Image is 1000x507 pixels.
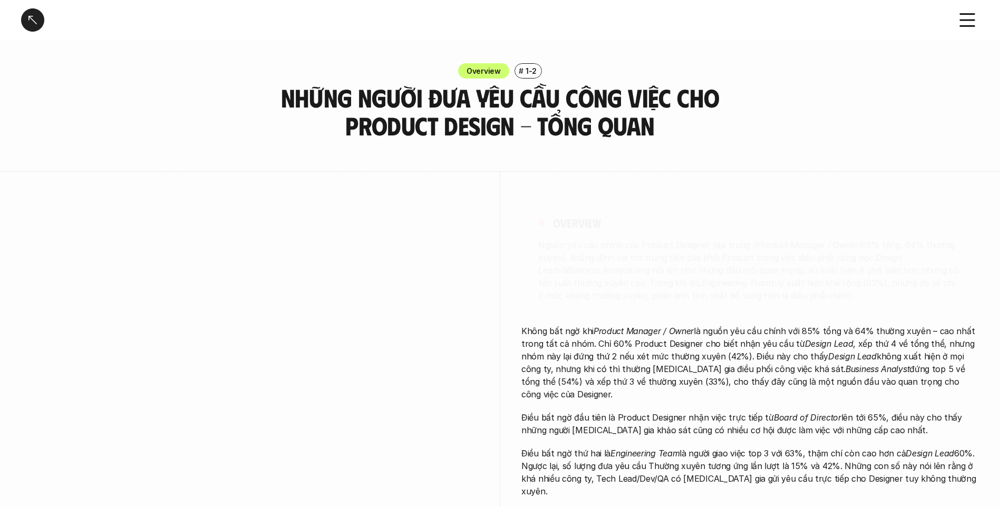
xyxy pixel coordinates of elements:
[538,252,904,275] em: Design Lead
[758,239,858,250] em: Product Manager / Owner
[521,411,979,436] p: Điều bất ngờ đầu tiên là Product Designer nhận việc trực tiếp từ lên tới 65%, điều này cho thấy n...
[846,364,909,374] em: Business Analyst
[521,447,979,498] p: Điều bất ngờ thứ hai là là người giao việc top 3 với 63%, thậm chí còn cao hơn cả 60%. Ngược lại,...
[594,326,694,336] em: Product Manager / Owner
[610,448,679,459] em: Engineering Team
[567,265,630,275] em: Business Analyst
[538,238,962,301] p: Nguồn yêu cầu chính của Product Designer tập trung ở (85% tổng, 64% thường xuyên), khẳng định vai...
[276,84,724,140] h3: Những người đưa yêu cầu công việc cho Product Design - Tổng quan
[521,325,979,401] p: Không bất ngờ khi là nguồn yêu cầu chính với 85% tổng và 64% thường xuyên – cao nhất trong tất cả...
[553,215,601,230] h5: overview
[906,448,954,459] em: Design Lead
[519,67,523,75] h6: #
[828,351,877,362] em: Design Lead
[526,65,537,76] p: 1-2
[467,65,501,76] p: Overview
[805,338,853,349] em: Design Lead
[702,277,771,288] em: Engineering Team
[774,412,841,423] em: Board of Director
